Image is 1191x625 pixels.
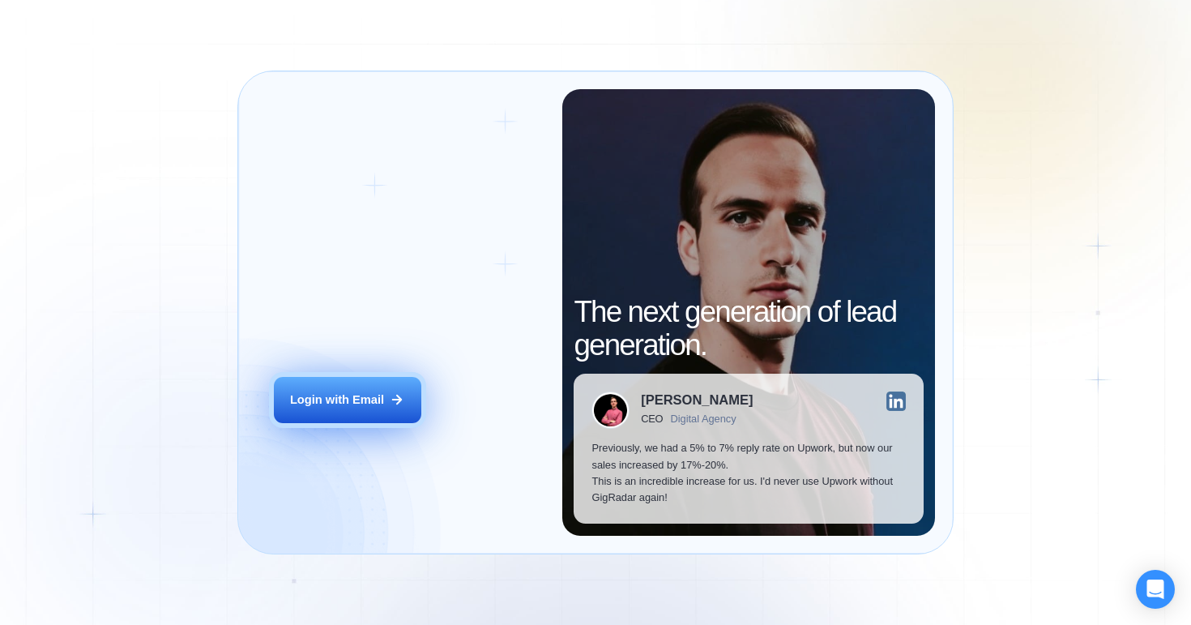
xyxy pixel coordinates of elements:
[641,413,663,426] div: CEO
[591,440,905,506] p: Previously, we had a 5% to 7% reply rate on Upwork, but now our sales increased by 17%-20%. This ...
[290,392,384,408] div: Login with Email
[671,413,736,426] div: Digital Agency
[1136,570,1175,609] div: Open Intercom Messenger
[574,296,923,362] h2: The next generation of lead generation.
[274,377,421,423] button: Login with Email
[641,394,753,408] div: [PERSON_NAME]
